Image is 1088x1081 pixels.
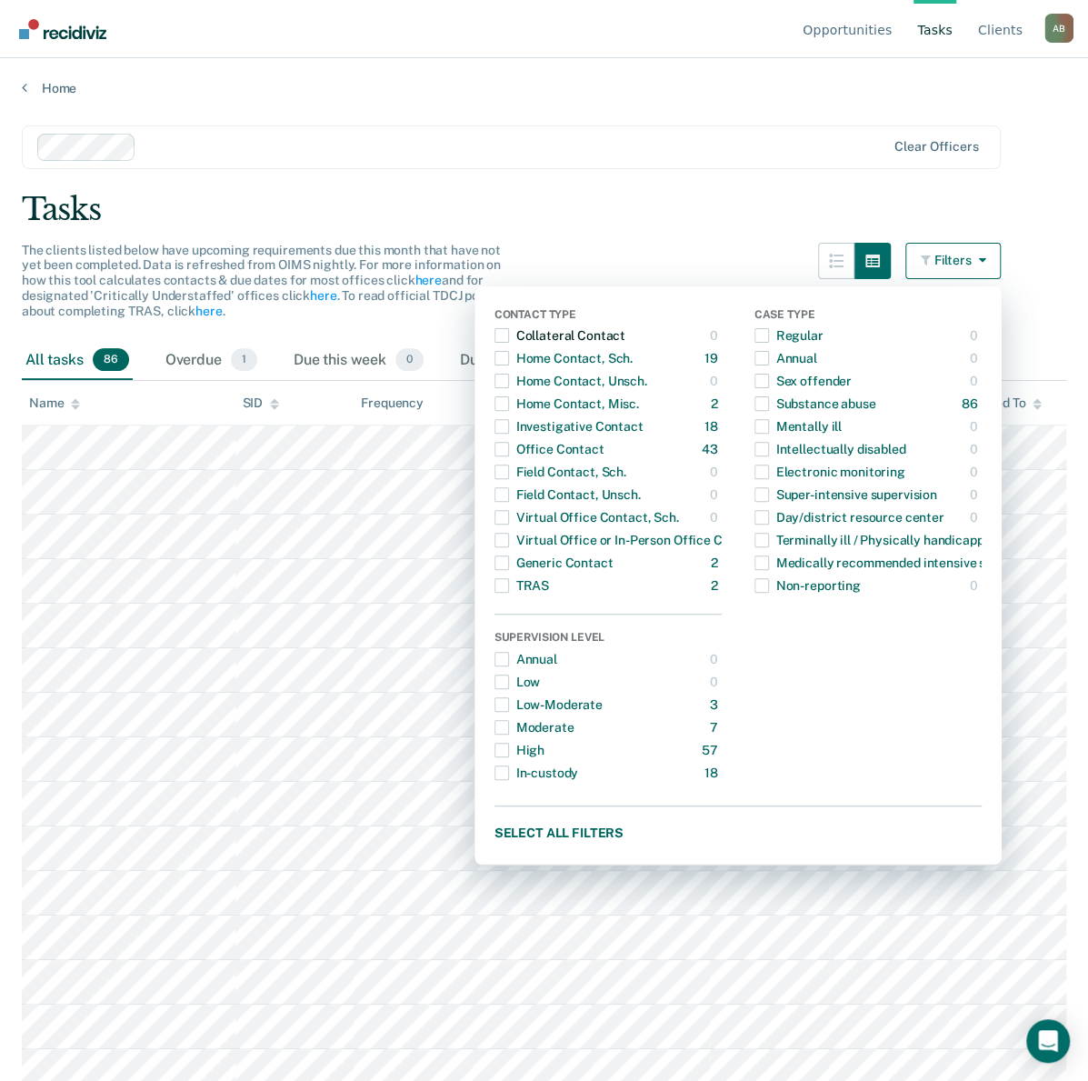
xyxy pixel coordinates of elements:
div: Home Contact, Misc. [494,389,639,418]
div: 2 [711,571,722,600]
div: Non-reporting [754,571,861,600]
div: 0 [970,344,982,373]
div: 18 [704,758,722,787]
div: 0 [970,366,982,395]
div: Dropdown Menu [474,286,1002,866]
a: Home [22,80,1066,96]
div: Due this week0 [290,341,427,381]
div: TRAS [494,571,549,600]
div: Home Contact, Sch. [494,344,633,373]
div: Annual [494,645,557,674]
div: Open Intercom Messenger [1026,1019,1070,1063]
div: 43 [702,435,722,464]
div: Day/district resource center [754,503,944,532]
div: 0 [710,366,722,395]
div: 0 [710,503,722,532]
div: SID [243,395,280,411]
div: Medically recommended intensive supervision [754,548,1046,577]
div: 0 [710,480,722,509]
div: Office Contact [494,435,604,464]
div: Electronic monitoring [754,457,905,486]
div: 0 [970,457,982,486]
span: 86 [93,348,129,372]
div: Virtual Office Contact, Sch. [494,503,679,532]
div: Low-Moderate [494,690,603,719]
div: 57 [702,736,722,765]
div: Moderate [494,713,574,742]
div: Virtual Office or In-Person Office Contact [494,525,762,555]
div: Low [494,667,541,696]
a: here [310,288,336,303]
div: Case Type [754,308,982,325]
div: Clear officers [894,139,978,155]
div: Frequency [361,395,424,411]
div: High [494,736,544,765]
button: Filters [905,243,1002,279]
div: Home Contact, Unsch. [494,366,647,395]
div: Supervision Level [494,631,722,647]
div: Substance abuse [754,389,876,418]
a: here [195,304,222,318]
div: Regular [754,321,823,350]
div: 3 [710,690,722,719]
div: 0 [710,645,722,674]
span: 0 [395,348,424,372]
div: Annual [754,344,817,373]
div: Field Contact, Sch. [494,457,626,486]
div: 2 [711,548,722,577]
span: 1 [231,348,257,372]
div: 2 [711,389,722,418]
div: 0 [970,480,982,509]
button: Profile dropdown button [1044,14,1073,43]
div: A B [1044,14,1073,43]
div: 86 [962,389,982,418]
div: Field Contact, Unsch. [494,480,641,509]
div: 19 [704,344,722,373]
div: Investigative Contact [494,412,644,441]
div: 18 [704,412,722,441]
div: Due this month85 [456,341,608,381]
div: Sex offender [754,366,852,395]
div: All tasks86 [22,341,133,381]
div: 0 [710,457,722,486]
a: here [414,273,441,287]
div: Name [29,395,80,411]
div: Super-intensive supervision [754,480,937,509]
span: The clients listed below have upcoming requirements due this month that have not yet been complet... [22,243,501,318]
div: Intellectually disabled [754,435,906,464]
div: 0 [970,571,982,600]
div: Generic Contact [494,548,614,577]
div: Terminally ill / Physically handicapped [754,525,999,555]
img: Recidiviz [19,19,106,39]
div: 0 [710,321,722,350]
div: 0 [970,503,982,532]
div: Overdue1 [162,341,261,381]
div: 0 [970,412,982,441]
div: 0 [970,321,982,350]
div: Contact Type [494,308,722,325]
div: Tasks [22,191,1066,228]
div: Collateral Contact [494,321,625,350]
div: 7 [710,713,722,742]
button: Select all filters [494,821,982,844]
div: In-custody [494,758,579,787]
div: Mentally ill [754,412,842,441]
div: 0 [710,667,722,696]
div: 0 [970,435,982,464]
